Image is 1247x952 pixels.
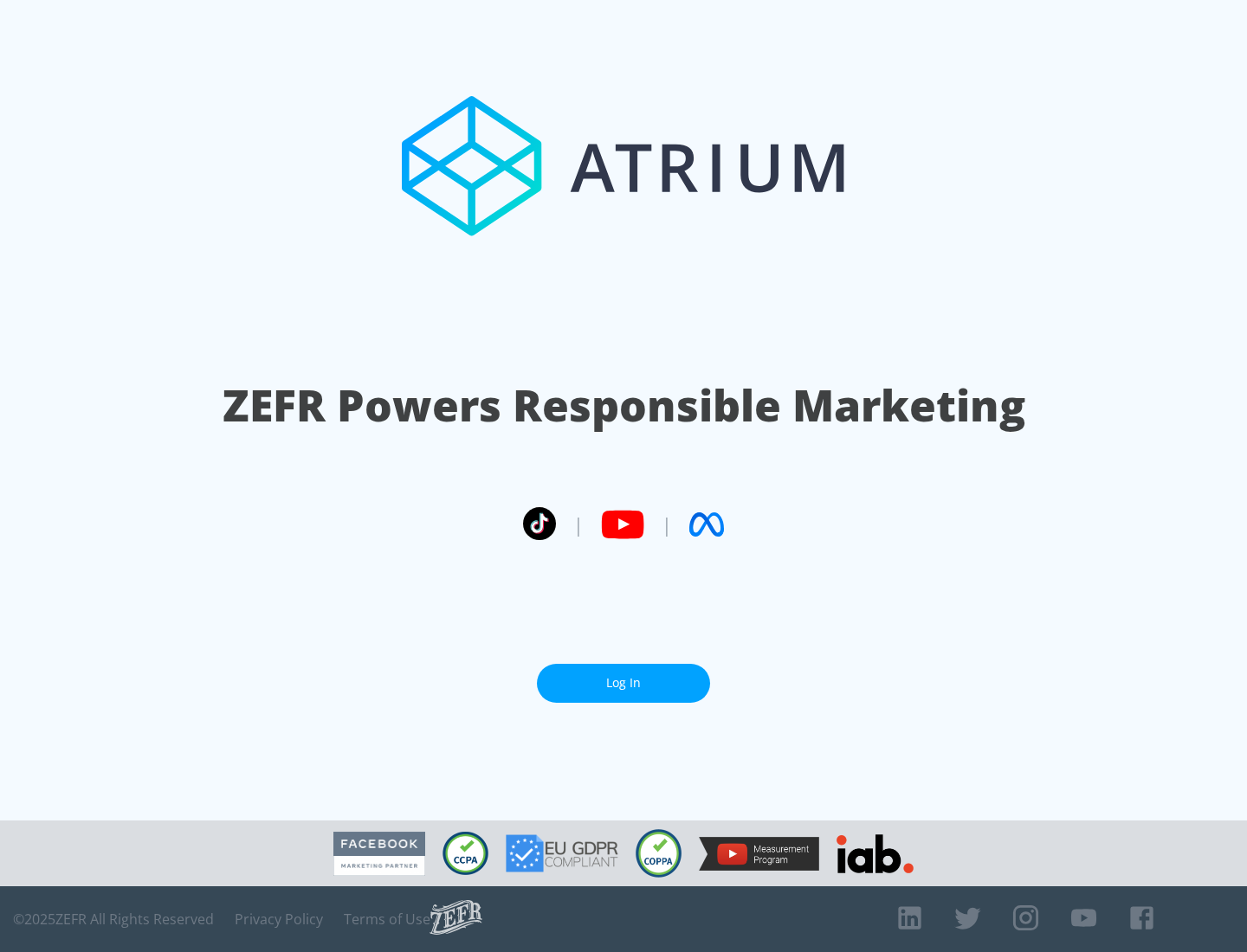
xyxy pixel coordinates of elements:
h1: ZEFR Powers Responsible Marketing [223,376,1025,435]
img: YouTube Measurement Program [699,837,819,871]
a: Log In [537,664,710,703]
img: GDPR Compliant [506,834,618,872]
span: | [573,511,584,537]
a: Privacy Policy [235,910,323,928]
img: COPPA Compliant [636,829,682,878]
a: Terms of Use [344,910,430,928]
span: | [662,511,672,537]
img: CCPA Compliant [443,832,488,875]
span: © 2025 ZEFR All Rights Reserved [13,910,214,928]
img: Facebook Marketing Partner [333,832,425,876]
img: IAB [837,834,914,873]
